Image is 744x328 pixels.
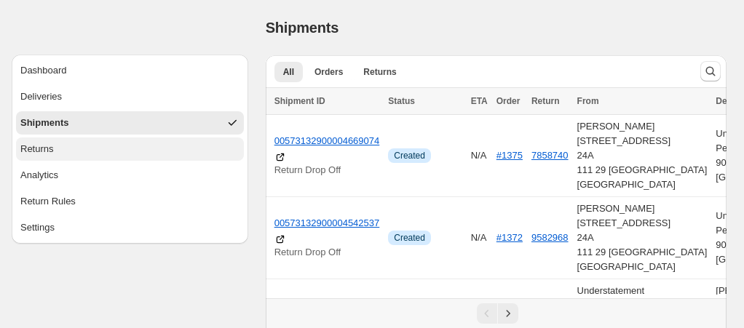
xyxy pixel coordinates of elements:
[20,168,58,183] div: Analytics
[531,150,569,161] button: 7858740
[274,96,325,106] span: Shipment ID
[496,96,521,106] span: Order
[266,298,727,328] nav: Pagination
[467,197,492,279] td: N/A
[274,216,380,231] a: 00573132900004542537
[16,85,244,108] button: Deliveries
[16,216,244,239] button: Settings
[274,245,380,260] p: Return Drop Off
[498,303,518,324] button: Next
[577,96,599,106] span: From
[16,190,244,213] button: Return Rules
[394,232,425,244] span: Created
[16,59,244,82] button: Dashboard
[20,220,55,235] div: Settings
[283,66,294,78] span: All
[363,66,396,78] span: Returns
[274,134,380,148] a: 00573132900004669074
[467,115,492,197] td: N/A
[20,194,76,209] div: Return Rules
[577,119,708,192] div: [PERSON_NAME] [STREET_ADDRESS] 24A 111 29 [GEOGRAPHIC_DATA] [GEOGRAPHIC_DATA]
[20,116,68,130] div: Shipments
[531,96,560,106] span: Return
[496,150,523,161] a: #1375
[16,137,244,161] button: Returns
[274,291,380,305] a: 00573132900004542506
[266,20,339,36] span: Shipments
[20,89,62,104] div: Deliveries
[20,142,54,156] div: Returns
[314,66,343,78] span: Orders
[274,163,380,177] p: Return Drop Off
[700,61,721,81] button: Search and filter results
[20,63,67,78] div: Dashboard
[496,232,523,243] a: #1372
[531,232,569,243] button: 9582968
[16,164,244,187] button: Analytics
[16,111,244,135] button: Shipments
[471,96,488,106] span: ETA
[394,150,425,161] span: Created
[388,96,415,106] span: Status
[577,201,708,274] div: [PERSON_NAME] [STREET_ADDRESS] 24A 111 29 [GEOGRAPHIC_DATA] [GEOGRAPHIC_DATA]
